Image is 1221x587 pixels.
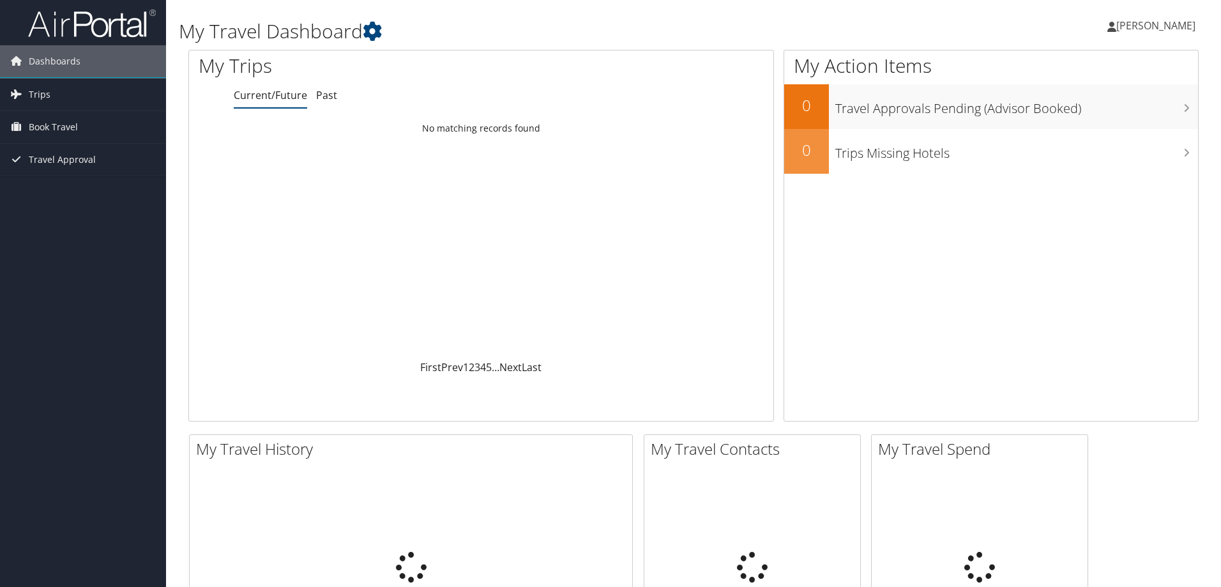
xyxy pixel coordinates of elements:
[199,52,520,79] h1: My Trips
[878,438,1088,460] h2: My Travel Spend
[486,360,492,374] a: 5
[463,360,469,374] a: 1
[651,438,860,460] h2: My Travel Contacts
[784,95,829,116] h2: 0
[499,360,522,374] a: Next
[29,45,80,77] span: Dashboards
[189,117,773,140] td: No matching records found
[29,144,96,176] span: Travel Approval
[474,360,480,374] a: 3
[522,360,542,374] a: Last
[1116,19,1195,33] span: [PERSON_NAME]
[469,360,474,374] a: 2
[316,88,337,102] a: Past
[196,438,632,460] h2: My Travel History
[784,139,829,161] h2: 0
[480,360,486,374] a: 4
[492,360,499,374] span: …
[420,360,441,374] a: First
[784,84,1198,129] a: 0Travel Approvals Pending (Advisor Booked)
[29,111,78,143] span: Book Travel
[784,129,1198,174] a: 0Trips Missing Hotels
[179,18,865,45] h1: My Travel Dashboard
[28,8,156,38] img: airportal-logo.png
[784,52,1198,79] h1: My Action Items
[234,88,307,102] a: Current/Future
[835,93,1198,118] h3: Travel Approvals Pending (Advisor Booked)
[1107,6,1208,45] a: [PERSON_NAME]
[29,79,50,111] span: Trips
[441,360,463,374] a: Prev
[835,138,1198,162] h3: Trips Missing Hotels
